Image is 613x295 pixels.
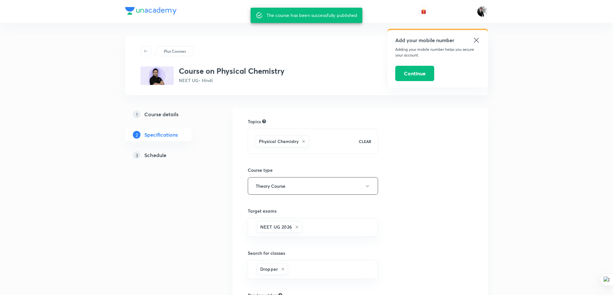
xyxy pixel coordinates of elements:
button: avatar [419,6,429,17]
button: Open [374,269,375,270]
h5: Specifications [144,131,178,139]
h6: Topics [248,118,261,125]
h5: Schedule [144,151,166,159]
h3: Course on Physical Chemistry [179,66,284,76]
button: Open [374,227,375,228]
div: The course has been successfully published [267,10,357,21]
p: 2 [133,131,140,139]
img: Nagesh M [477,6,488,17]
p: CLEAR [359,139,371,144]
h6: Target exams [248,208,378,214]
h5: Add your mobile number [395,36,480,44]
img: Company Logo [125,7,177,15]
img: avatar [421,9,427,14]
h6: Search for classes [248,250,378,256]
div: Search for topics [262,118,266,124]
img: B0BC4806-ED61-47FB-B1E0-71D90124869B_plus.png [140,66,174,85]
p: 3 [133,151,140,159]
h6: Course type [248,167,378,173]
a: 1Course details [125,108,212,121]
p: NEET UG • Hindi [179,77,284,84]
h6: Dropper [260,266,278,272]
h6: Physical Chemistry [259,138,299,145]
a: 3Schedule [125,149,212,162]
a: Company Logo [125,7,177,16]
p: 1 [133,110,140,118]
button: Continue [395,66,434,81]
h5: Course details [144,110,178,118]
button: Theory Course [248,177,378,195]
h6: NEET UG 2026 [260,223,292,230]
p: Adding your mobile number helps you secure your account. [395,47,480,58]
button: Preview [386,68,427,83]
p: Plus Courses [164,48,186,54]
